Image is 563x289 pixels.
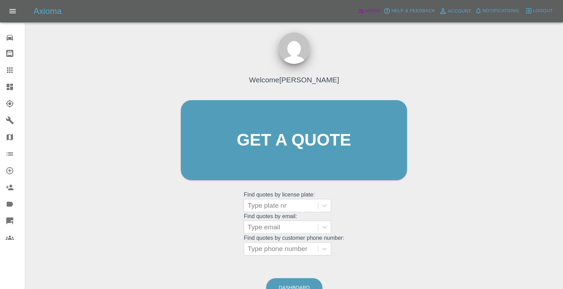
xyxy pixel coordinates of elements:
button: Open drawer [4,3,21,20]
a: Account [437,6,473,17]
span: Notifications [483,7,519,15]
grid: Find quotes by customer phone number: [244,235,344,255]
grid: Find quotes by email: [244,213,344,234]
button: Logout [523,6,555,16]
a: Admin [356,6,382,16]
h4: Welcome [PERSON_NAME] [249,74,339,85]
img: ... [278,32,310,64]
grid: Find quotes by license plate: [244,192,344,212]
span: Logout [533,7,553,15]
button: Notifications [473,6,521,16]
button: Help & Feedback [382,6,437,16]
span: Help & Feedback [391,7,435,15]
span: Admin [365,7,380,15]
a: Get a quote [181,100,407,180]
span: Account [448,7,471,15]
h5: Axioma [34,6,62,17]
